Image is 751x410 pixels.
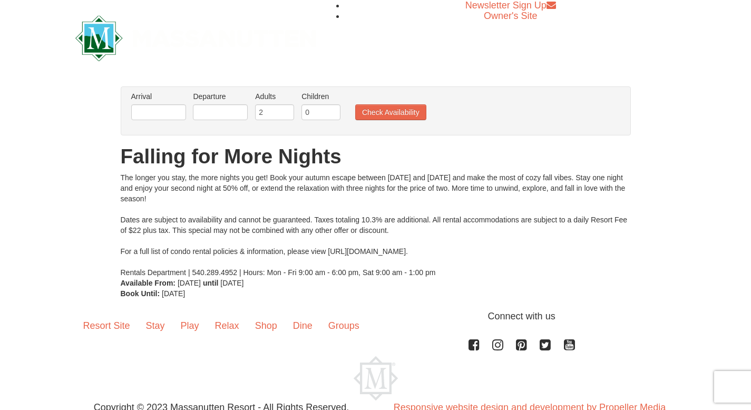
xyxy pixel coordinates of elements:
a: Groups [320,309,367,342]
span: [DATE] [162,289,185,298]
a: Dine [285,309,320,342]
a: Play [173,309,207,342]
label: Adults [255,91,294,102]
h1: Falling for More Nights [121,146,631,167]
img: Massanutten Resort Logo [354,356,398,401]
label: Arrival [131,91,186,102]
p: Connect with us [75,309,676,324]
button: Check Availability [355,104,426,120]
label: Departure [193,91,248,102]
strong: Available From: [121,279,176,287]
span: [DATE] [178,279,201,287]
a: Resort Site [75,309,138,342]
strong: until [203,279,219,287]
span: [DATE] [220,279,243,287]
a: Relax [207,309,247,342]
a: Stay [138,309,173,342]
a: Shop [247,309,285,342]
a: Massanutten Resort [75,24,317,49]
div: The longer you stay, the more nights you get! Book your autumn escape between [DATE] and [DATE] a... [121,172,631,278]
img: Massanutten Resort Logo [75,15,317,61]
a: Owner's Site [484,11,537,21]
label: Children [301,91,340,102]
strong: Book Until: [121,289,160,298]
